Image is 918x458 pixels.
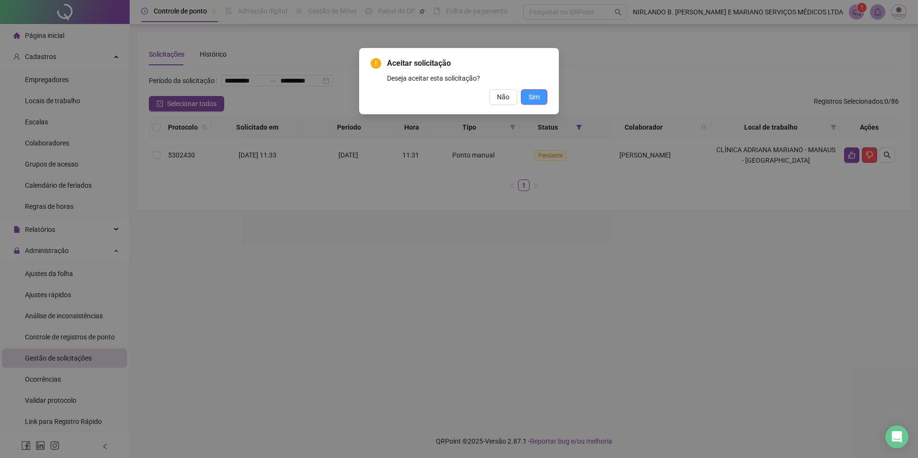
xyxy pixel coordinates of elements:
[371,58,381,69] span: exclamation-circle
[885,425,908,448] div: Open Intercom Messenger
[387,73,547,84] div: Deseja aceitar esta solicitação?
[489,89,517,105] button: Não
[529,92,540,102] span: Sim
[387,58,547,69] span: Aceitar solicitação
[497,92,509,102] span: Não
[521,89,547,105] button: Sim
